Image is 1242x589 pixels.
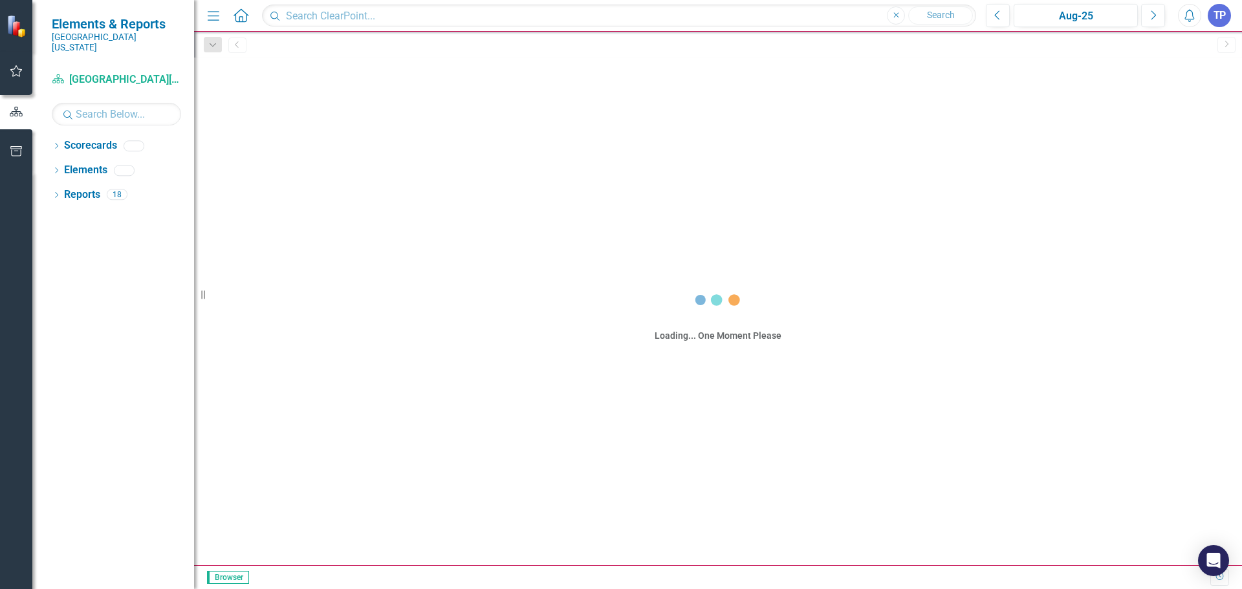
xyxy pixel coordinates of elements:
div: Open Intercom Messenger [1198,545,1229,576]
button: Aug-25 [1014,4,1138,27]
a: Scorecards [64,138,117,153]
small: [GEOGRAPHIC_DATA][US_STATE] [52,32,181,53]
img: ClearPoint Strategy [5,14,30,38]
a: [GEOGRAPHIC_DATA][US_STATE] [52,72,181,87]
div: 18 [107,189,127,200]
div: Loading... One Moment Please [655,329,781,342]
input: Search Below... [52,103,181,125]
a: Elements [64,163,107,178]
input: Search ClearPoint... [262,5,976,27]
span: Search [927,10,955,20]
a: Reports [64,187,100,202]
button: TP [1208,4,1231,27]
button: Search [908,6,973,25]
span: Elements & Reports [52,16,181,32]
span: Browser [207,571,249,584]
div: Aug-25 [1018,8,1133,24]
